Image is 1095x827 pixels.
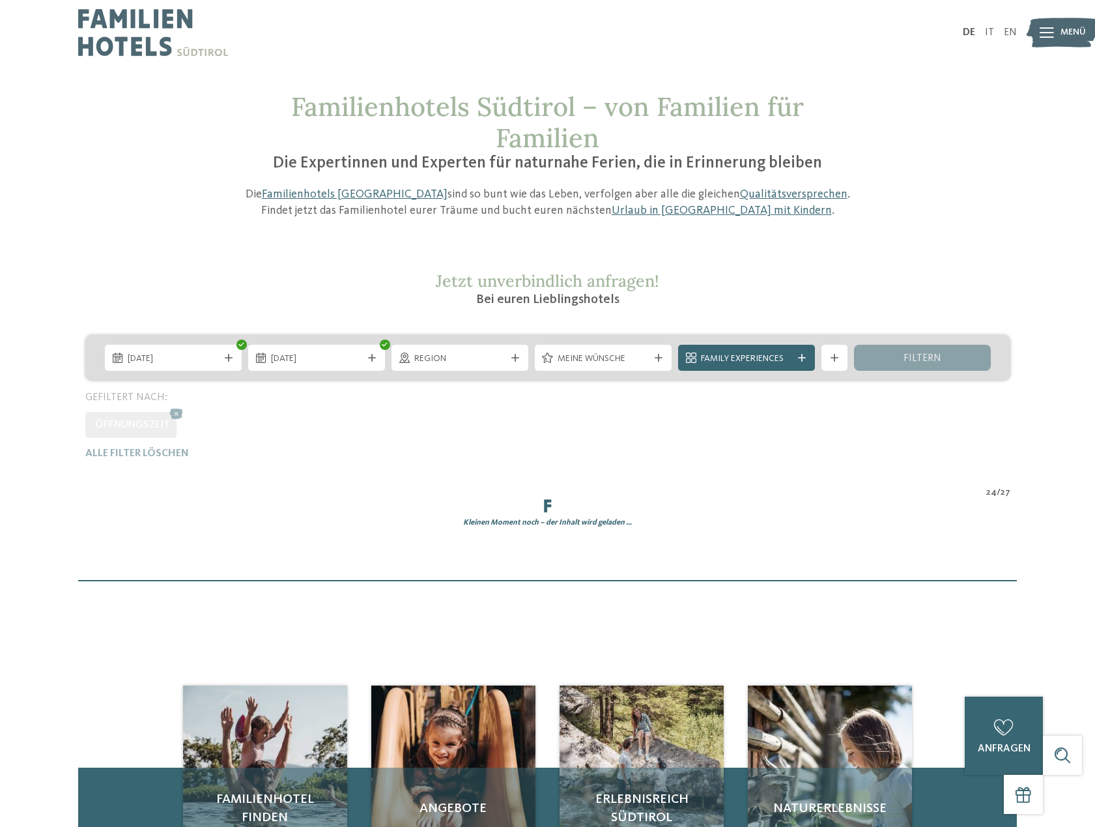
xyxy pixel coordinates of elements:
[761,800,899,818] span: Naturerlebnisse
[558,353,649,366] span: Meine Wünsche
[238,186,857,219] p: Die sind so bunt wie das Leben, verfolgen aber alle die gleichen . Findet jetzt das Familienhotel...
[271,353,362,366] span: [DATE]
[965,697,1043,775] a: anfragen
[1060,26,1086,39] span: Menü
[273,155,822,171] span: Die Expertinnen und Experten für naturnahe Ferien, die in Erinnerung bleiben
[978,744,1031,754] span: anfragen
[997,486,1001,499] span: /
[701,353,792,366] span: Family Experiences
[196,791,334,827] span: Familienhotel finden
[128,353,219,366] span: [DATE]
[1001,486,1010,499] span: 27
[985,27,994,38] a: IT
[436,270,659,291] span: Jetzt unverbindlich anfragen!
[1004,27,1017,38] a: EN
[986,486,997,499] span: 24
[414,353,505,366] span: Region
[963,27,975,38] a: DE
[291,90,804,154] span: Familienhotels Südtirol – von Familien für Familien
[740,188,847,200] a: Qualitätsversprechen
[384,800,522,818] span: Angebote
[476,293,619,306] span: Bei euren Lieblingshotels
[76,517,1020,529] div: Kleinen Moment noch – der Inhalt wird geladen …
[262,188,448,200] a: Familienhotels [GEOGRAPHIC_DATA]
[573,791,711,827] span: Erlebnisreich Südtirol
[612,205,832,216] a: Urlaub in [GEOGRAPHIC_DATA] mit Kindern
